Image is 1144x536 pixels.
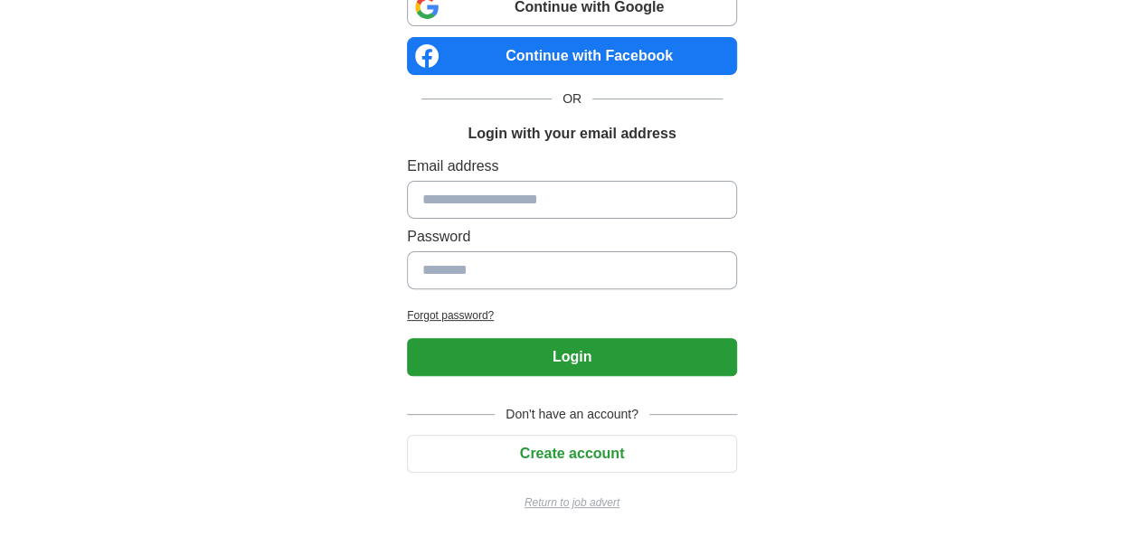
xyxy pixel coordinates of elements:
[407,307,737,324] a: Forgot password?
[407,446,737,461] a: Create account
[407,226,737,248] label: Password
[495,405,649,424] span: Don't have an account?
[407,435,737,473] button: Create account
[552,89,592,108] span: OR
[407,338,737,376] button: Login
[407,37,737,75] a: Continue with Facebook
[407,155,737,177] label: Email address
[407,494,737,511] a: Return to job advert
[468,123,676,145] h1: Login with your email address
